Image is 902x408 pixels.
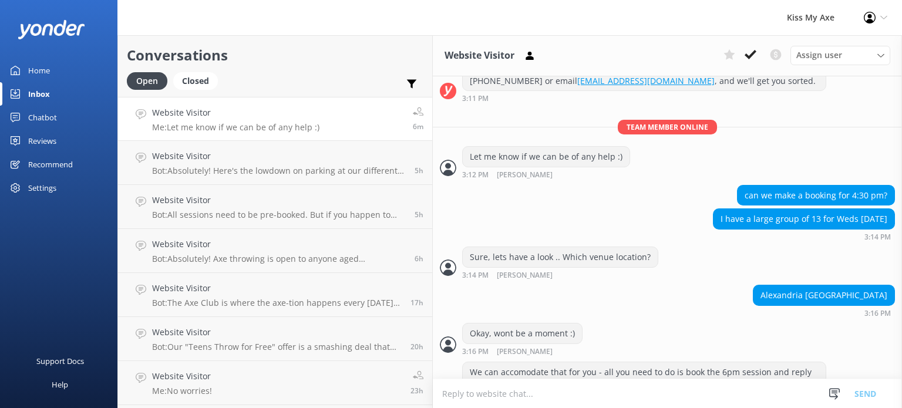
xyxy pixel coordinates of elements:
p: Bot: Absolutely! Axe throwing is open to anyone aged [DEMOGRAPHIC_DATA] and over. [PERSON_NAME] a... [152,254,406,264]
a: Website VisitorBot:Absolutely! Axe throwing is open to anyone aged [DEMOGRAPHIC_DATA] and over. [... [118,229,432,273]
p: Me: No worries! [152,386,212,396]
img: yonder-white-logo.png [18,20,85,39]
span: Oct 02 2025 09:57pm (UTC +10:00) Australia/Sydney [410,298,423,308]
div: Settings [28,176,56,200]
span: Oct 03 2025 09:16am (UTC +10:00) Australia/Sydney [415,254,423,264]
strong: 3:14 PM [864,234,891,241]
h4: Website Visitor [152,326,402,339]
div: Oct 03 2025 03:14pm (UTC +10:00) Australia/Sydney [462,271,658,279]
div: We can accomodate that for you - all you need to do is book the 6pm session and reply to the conf... [463,362,826,405]
a: Website VisitorMe:No worries!23h [118,361,432,405]
div: Sure, lets have a look .. Which venue location? [463,247,658,267]
h3: Website Visitor [445,48,514,63]
div: can we make a booking for 4:30 pm? [738,186,894,205]
strong: 3:12 PM [462,171,489,179]
div: Let me know if we can be of any help :) [463,147,630,167]
a: Website VisitorBot:Our "Teens Throw for Free" offer is a smashing deal that usually runs every sc... [118,317,432,361]
span: [PERSON_NAME] [497,171,553,179]
h4: Website Visitor [152,238,406,251]
div: Chatbot [28,106,57,129]
a: Open [127,74,173,87]
span: [PERSON_NAME] [497,272,553,279]
h4: Website Visitor [152,106,319,119]
div: Oct 03 2025 03:14pm (UTC +10:00) Australia/Sydney [713,232,895,241]
p: Bot: Absolutely! Here's the lowdown on parking at our different locations: - [GEOGRAPHIC_DATA]: W... [152,166,406,176]
div: Recommend [28,153,73,176]
div: Home [28,59,50,82]
div: Alexandria [GEOGRAPHIC_DATA] [753,285,894,305]
div: Inbox [28,82,50,106]
div: Support Docs [36,349,84,373]
div: Okay, wont be a moment :) [463,323,582,343]
span: Oct 03 2025 03:12pm (UTC +10:00) Australia/Sydney [413,122,423,131]
a: Website VisitorBot:Absolutely! Here's the lowdown on parking at our different locations: - [GEOGR... [118,141,432,185]
div: Help [52,373,68,396]
a: Closed [173,74,224,87]
strong: 3:14 PM [462,272,489,279]
h4: Website Visitor [152,282,402,295]
a: Website VisitorMe:Let me know if we can be of any help :)6m [118,97,432,141]
span: Team member online [618,120,717,134]
span: Oct 02 2025 04:17pm (UTC +10:00) Australia/Sydney [410,386,423,396]
span: Oct 03 2025 09:34am (UTC +10:00) Australia/Sydney [415,166,423,176]
a: Website VisitorBot:The Axe Club is where the axe-tion happens every [DATE] and [DATE] night at 6:... [118,273,432,317]
div: Oct 03 2025 03:16pm (UTC +10:00) Australia/Sydney [753,309,895,317]
h4: Website Visitor [152,370,212,383]
p: Me: Let me know if we can be of any help :) [152,122,319,133]
a: [EMAIL_ADDRESS][DOMAIN_NAME] [577,75,715,86]
strong: 3:11 PM [462,95,489,102]
div: I have a large group of 13 for Weds [DATE] [713,209,894,229]
div: Oct 03 2025 03:16pm (UTC +10:00) Australia/Sydney [462,347,591,356]
div: Oct 03 2025 03:11pm (UTC +10:00) Australia/Sydney [462,94,826,102]
h2: Conversations [127,44,423,66]
span: Assign user [796,49,842,62]
div: Open [127,72,167,90]
strong: 3:16 PM [864,310,891,317]
strong: 3:16 PM [462,348,489,356]
a: Website VisitorBot:All sessions need to be pre-booked. But if you happen to walk in and there's a... [118,185,432,229]
h4: Website Visitor [152,150,406,163]
div: Closed [173,72,218,90]
span: Oct 03 2025 09:19am (UTC +10:00) Australia/Sydney [415,210,423,220]
div: Reviews [28,129,56,153]
div: Assign User [790,46,890,65]
span: [PERSON_NAME] [497,348,553,356]
div: Oct 03 2025 03:12pm (UTC +10:00) Australia/Sydney [462,170,630,179]
h4: Website Visitor [152,194,406,207]
p: Bot: All sessions need to be pre-booked. But if you happen to walk in and there's a lane free, yo... [152,210,406,220]
p: Bot: The Axe Club is where the axe-tion happens every [DATE] and [DATE] night at 6:30pm at our [G... [152,298,402,308]
span: Oct 02 2025 06:25pm (UTC +10:00) Australia/Sydney [410,342,423,352]
p: Bot: Our "Teens Throw for Free" offer is a smashing deal that usually runs every school holidays.... [152,342,402,352]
